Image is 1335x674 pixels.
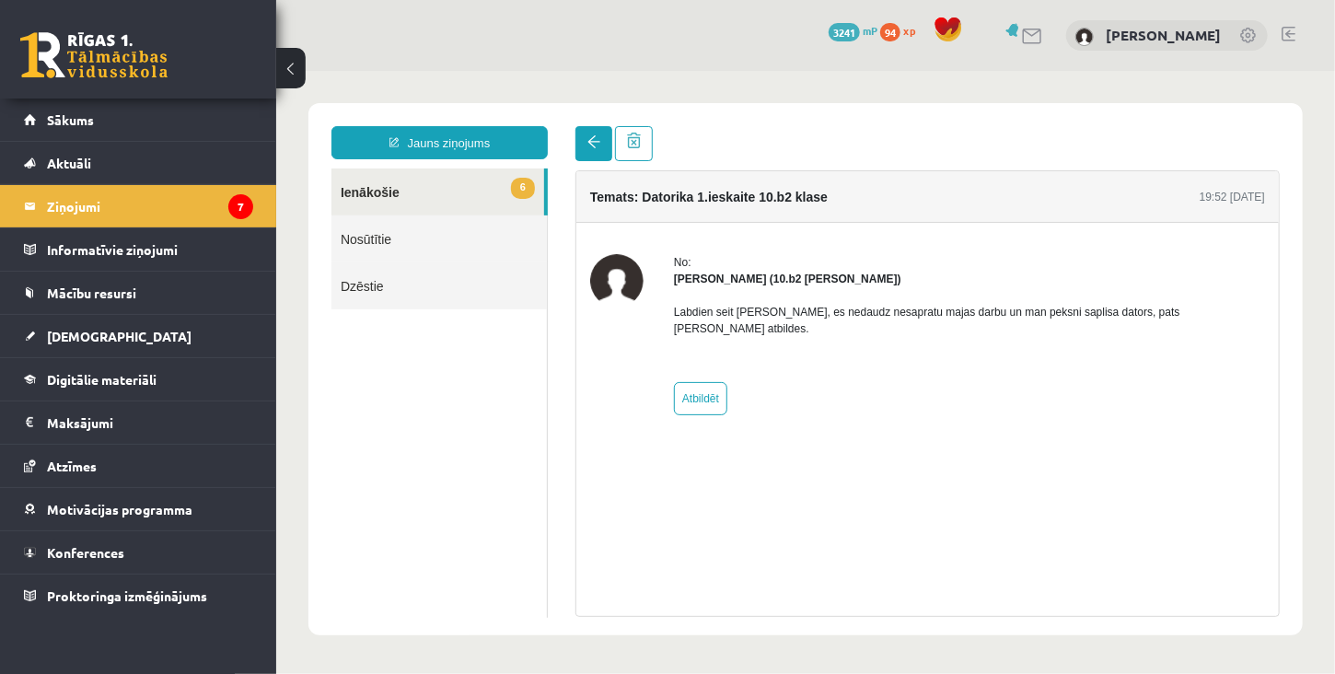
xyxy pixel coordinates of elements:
span: mP [863,23,877,38]
a: Dzēstie [55,192,271,238]
a: Konferences [24,531,253,574]
p: Labdien seit [PERSON_NAME], es nedaudz nesapratu majas darbu un man peksni saplisa dators, pats [... [398,233,989,266]
span: Motivācijas programma [47,501,192,517]
span: Atzīmes [47,458,97,474]
span: 6 [235,107,259,128]
a: Motivācijas programma [24,488,253,530]
a: Proktoringa izmēģinājums [24,575,253,617]
a: [DEMOGRAPHIC_DATA] [24,315,253,357]
span: Mācību resursi [47,285,136,301]
legend: Ziņojumi [47,185,253,227]
a: Mācību resursi [24,272,253,314]
h4: Temats: Datorika 1.ieskaite 10.b2 klase [314,119,551,134]
a: Ziņojumi7 [24,185,253,227]
legend: Maksājumi [47,401,253,444]
span: Konferences [47,544,124,561]
a: Atbildēt [398,311,451,344]
i: 7 [228,194,253,219]
a: 3241 mP [829,23,877,38]
span: xp [903,23,915,38]
a: Atzīmes [24,445,253,487]
img: Samanta Niedre [314,183,367,237]
a: Jauns ziņojums [55,55,272,88]
a: 6Ienākošie [55,98,268,145]
span: Proktoringa izmēģinājums [47,587,207,604]
img: Aldis Smirnovs [1075,28,1094,46]
legend: Informatīvie ziņojumi [47,228,253,271]
span: [DEMOGRAPHIC_DATA] [47,328,192,344]
a: 94 xp [880,23,924,38]
span: 3241 [829,23,860,41]
span: Sākums [47,111,94,128]
div: No: [398,183,989,200]
a: Digitālie materiāli [24,358,253,401]
a: Nosūtītie [55,145,271,192]
span: 94 [880,23,900,41]
strong: [PERSON_NAME] (10.b2 [PERSON_NAME]) [398,202,625,215]
a: Rīgas 1. Tālmācības vidusskola [20,32,168,78]
span: Aktuāli [47,155,91,171]
div: 19:52 [DATE] [923,118,989,134]
a: Aktuāli [24,142,253,184]
a: [PERSON_NAME] [1106,26,1221,44]
a: Informatīvie ziņojumi [24,228,253,271]
a: Maksājumi [24,401,253,444]
a: Sākums [24,99,253,141]
span: Digitālie materiāli [47,371,157,388]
